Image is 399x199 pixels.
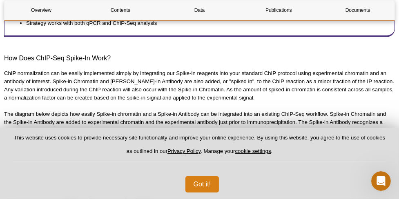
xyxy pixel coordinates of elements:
[175,127,201,133] em: Drosophila
[235,148,271,154] button: cookie settings
[185,176,219,192] button: Got it!
[4,69,395,102] p: ChIP normalization can be easily implemented simply by integrating our Spike-in reagents into you...
[84,0,157,20] a: Contents
[26,18,378,27] li: Strategy works with both qPCR and ChIP-Seq analysis
[242,0,315,20] a: Publications
[163,0,236,20] a: Data
[4,0,78,20] a: Overview
[4,110,395,167] p: The diagram below depicts how easily Spike-in chromatin and a Spike-in Antibody can be integrated...
[167,148,201,154] a: Privacy Policy
[13,134,386,161] p: This website uses cookies to provide necessary site functionality and improve your online experie...
[371,171,391,191] iframe: Intercom live chat
[321,0,395,20] a: Documents
[4,53,395,63] h3: How Does ChIP-Seq Spike-In Work?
